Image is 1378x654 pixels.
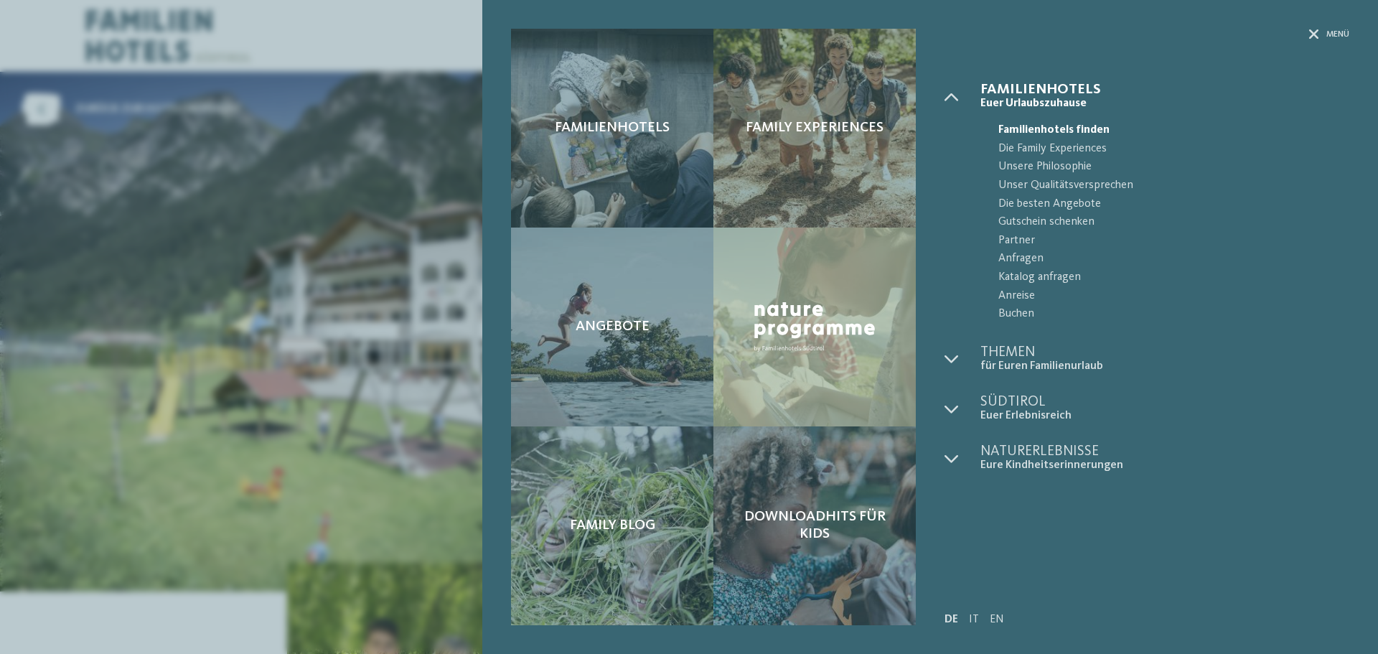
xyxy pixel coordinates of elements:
[980,305,1349,324] a: Buchen
[511,426,713,625] a: Das Familienhotel bei Sterzing für Genießer Family Blog
[980,232,1349,251] a: Partner
[980,177,1349,195] a: Unser Qualitätsversprechen
[945,614,958,625] a: DE
[998,195,1349,214] span: Die besten Angebote
[980,345,1349,373] a: Themen für Euren Familienurlaub
[980,287,1349,306] a: Anreise
[980,395,1349,423] a: Südtirol Euer Erlebnisreich
[998,140,1349,159] span: Die Family Experiences
[555,119,670,136] span: Familienhotels
[980,83,1349,97] span: Familienhotels
[998,177,1349,195] span: Unser Qualitätsversprechen
[1326,29,1349,41] span: Menü
[728,508,901,543] span: Downloadhits für Kids
[980,444,1349,472] a: Naturerlebnisse Eure Kindheitserinnerungen
[511,29,713,228] a: Das Familienhotel bei Sterzing für Genießer Familienhotels
[980,158,1349,177] a: Unsere Philosophie
[980,268,1349,287] a: Katalog anfragen
[980,121,1349,140] a: Familienhotels finden
[511,228,713,426] a: Das Familienhotel bei Sterzing für Genießer Angebote
[576,318,650,335] span: Angebote
[980,97,1349,111] span: Euer Urlaubszuhause
[980,140,1349,159] a: Die Family Experiences
[980,459,1349,472] span: Eure Kindheitserinnerungen
[980,213,1349,232] a: Gutschein schenken
[713,426,916,625] a: Das Familienhotel bei Sterzing für Genießer Downloadhits für Kids
[570,517,655,534] span: Family Blog
[713,29,916,228] a: Das Familienhotel bei Sterzing für Genießer Family Experiences
[998,158,1349,177] span: Unsere Philosophie
[980,345,1349,360] span: Themen
[980,195,1349,214] a: Die besten Angebote
[749,297,880,356] img: Nature Programme
[980,250,1349,268] a: Anfragen
[980,444,1349,459] span: Naturerlebnisse
[998,213,1349,232] span: Gutschein schenken
[998,268,1349,287] span: Katalog anfragen
[980,83,1349,111] a: Familienhotels Euer Urlaubszuhause
[969,614,979,625] a: IT
[980,360,1349,373] span: für Euren Familienurlaub
[746,119,883,136] span: Family Experiences
[998,121,1349,140] span: Familienhotels finden
[998,232,1349,251] span: Partner
[998,305,1349,324] span: Buchen
[998,250,1349,268] span: Anfragen
[990,614,1004,625] a: EN
[980,395,1349,409] span: Südtirol
[713,228,916,426] a: Das Familienhotel bei Sterzing für Genießer Nature Programme
[998,287,1349,306] span: Anreise
[980,409,1349,423] span: Euer Erlebnisreich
